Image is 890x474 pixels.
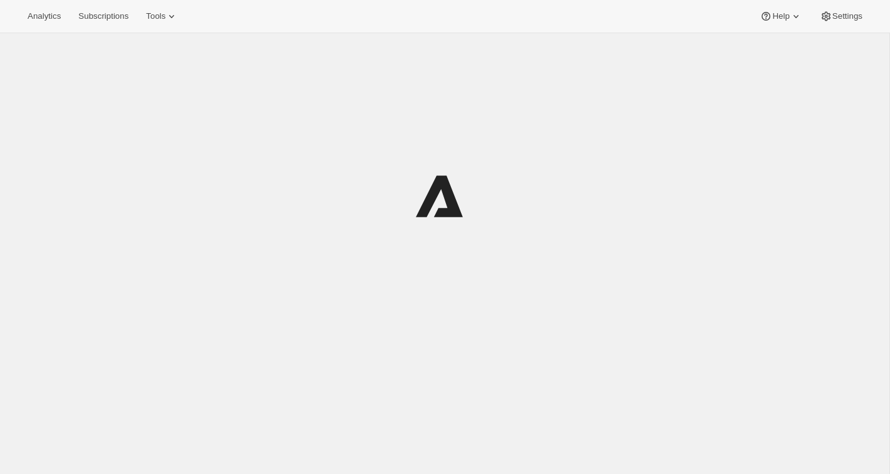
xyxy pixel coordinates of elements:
[812,8,870,25] button: Settings
[752,8,809,25] button: Help
[138,8,185,25] button: Tools
[772,11,789,21] span: Help
[78,11,128,21] span: Subscriptions
[28,11,61,21] span: Analytics
[71,8,136,25] button: Subscriptions
[146,11,165,21] span: Tools
[832,11,862,21] span: Settings
[20,8,68,25] button: Analytics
